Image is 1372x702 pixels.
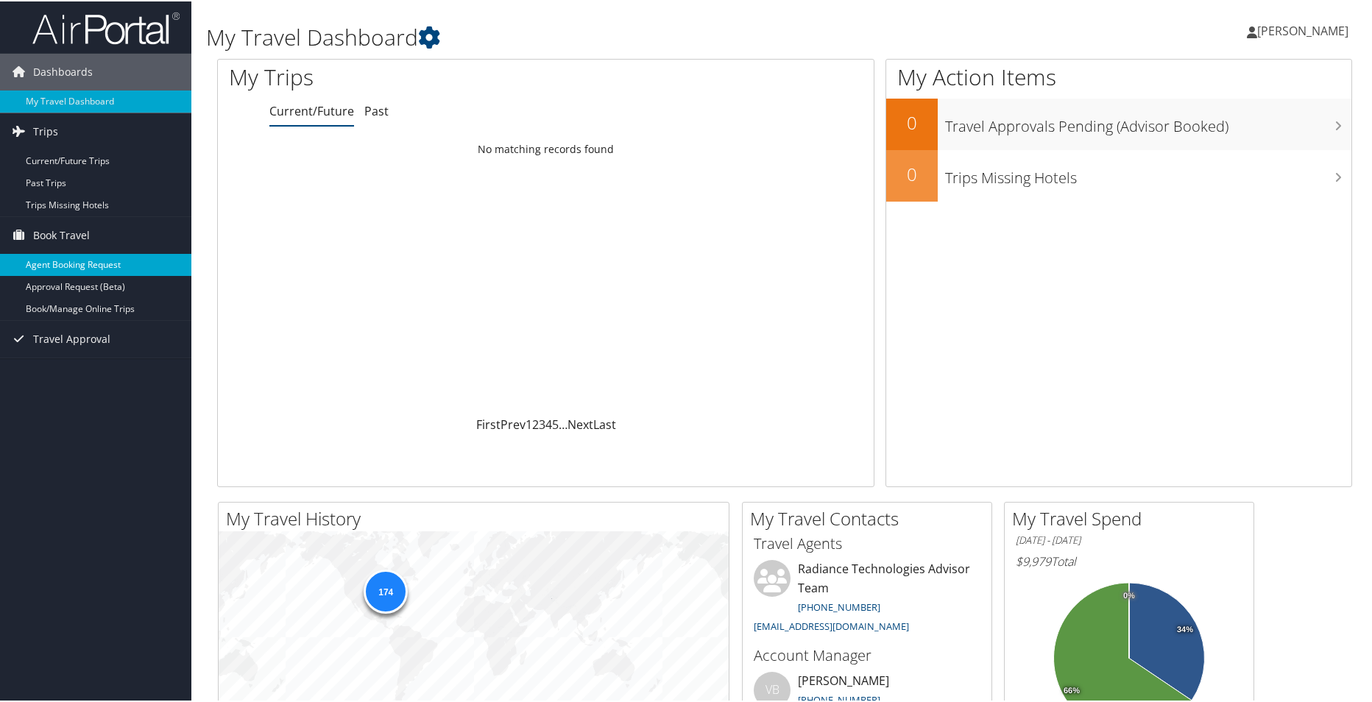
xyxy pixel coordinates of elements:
span: Dashboards [33,52,93,89]
a: 2 [532,415,539,431]
h3: Trips Missing Hotels [945,159,1351,187]
h1: My Action Items [886,60,1351,91]
h1: My Trips [229,60,590,91]
span: Book Travel [33,216,90,252]
h3: Account Manager [754,644,980,664]
span: [PERSON_NAME] [1257,21,1348,38]
h2: My Travel Spend [1012,505,1253,530]
a: [PHONE_NUMBER] [798,599,880,612]
a: 5 [552,415,559,431]
a: 1 [526,415,532,431]
tspan: 34% [1177,624,1193,633]
a: Current/Future [269,102,354,118]
li: Radiance Technologies Advisor Team [746,559,988,637]
h1: My Travel Dashboard [206,21,977,52]
a: 0Trips Missing Hotels [886,149,1351,200]
h6: [DATE] - [DATE] [1016,532,1242,546]
tspan: 0% [1123,590,1135,599]
span: … [559,415,567,431]
h2: My Travel Contacts [750,505,991,530]
a: 4 [545,415,552,431]
a: Last [593,415,616,431]
h2: My Travel History [226,505,729,530]
h3: Travel Agents [754,532,980,553]
span: $9,979 [1016,552,1051,568]
h2: 0 [886,160,938,185]
div: 174 [364,568,408,612]
h6: Total [1016,552,1242,568]
a: First [476,415,501,431]
a: 3 [539,415,545,431]
a: 0Travel Approvals Pending (Advisor Booked) [886,97,1351,149]
a: Prev [501,415,526,431]
h2: 0 [886,109,938,134]
td: No matching records found [218,135,874,161]
a: [EMAIL_ADDRESS][DOMAIN_NAME] [754,618,909,631]
h3: Travel Approvals Pending (Advisor Booked) [945,107,1351,135]
span: Travel Approval [33,319,110,356]
img: airportal-logo.png [32,10,180,44]
a: [PERSON_NAME] [1247,7,1363,52]
tspan: 66% [1064,685,1080,694]
a: Next [567,415,593,431]
span: Trips [33,112,58,149]
a: Past [364,102,389,118]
